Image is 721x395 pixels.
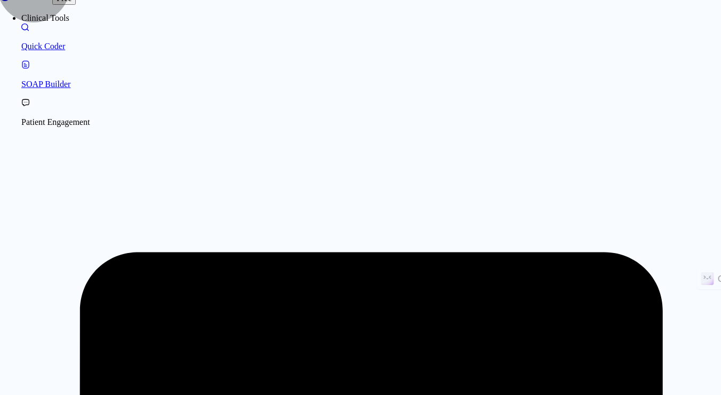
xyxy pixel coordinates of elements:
[21,42,721,51] p: Quick Coder
[21,80,721,89] p: SOAP Builder
[21,60,721,90] a: Docugen: Compose a clinical documentation in seconds
[21,23,721,52] a: Moramiz: Find ICD10AM codes instantly
[21,117,721,127] p: Patient Engagement
[21,13,721,23] li: Clinical Tools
